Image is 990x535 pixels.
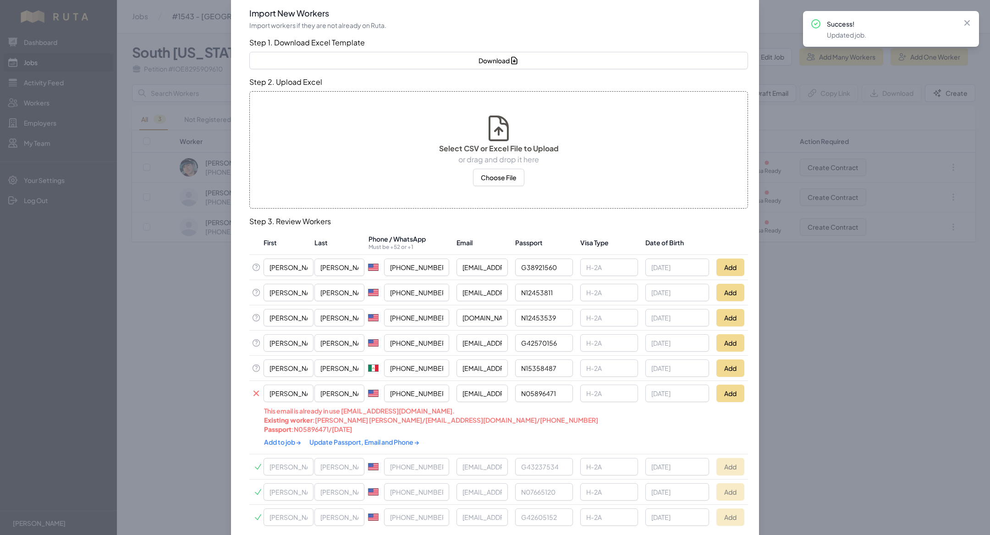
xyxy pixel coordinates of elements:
[716,334,744,352] button: Add
[249,52,748,69] button: Download
[384,334,449,352] input: Enter phone number
[263,231,314,255] th: First
[716,359,744,377] button: Add
[827,19,955,28] p: Success!
[384,508,449,526] input: Enter phone number
[453,231,511,255] th: Email
[365,231,453,255] th: Phone / WhatsApp
[368,243,450,251] p: Must be +52 or +1
[249,8,748,19] h3: Import New Workers
[716,483,744,501] button: Add
[384,359,449,377] input: Enter phone number
[716,508,744,526] button: Add
[249,406,642,454] th: This email is already in use [EMAIL_ADDRESS][DOMAIN_NAME].
[314,231,365,255] th: Last
[716,385,744,402] button: Add
[439,143,559,154] p: Select CSV or Excel File to Upload
[249,216,748,227] h3: Step 3. Review Workers
[264,416,313,424] b: Existing worker
[264,425,291,433] b: Passport
[577,231,642,255] th: Visa Type
[827,30,955,39] p: Updated job.
[309,438,419,446] a: Update Passport, Email and Phone →
[264,415,634,450] div: : [PERSON_NAME] [PERSON_NAME] / [EMAIL_ADDRESS][DOMAIN_NAME] / [PHONE_NUMBER] : N05896471 / [DATE]
[384,385,449,402] input: Enter phone number
[716,458,744,475] button: Add
[384,259,449,276] input: Enter phone number
[249,37,748,48] h3: Step 1. Download Excel Template
[249,21,748,30] p: Import workers if they are not already on Ruta.
[384,483,449,501] input: Enter phone number
[642,231,713,255] th: Date of Birth
[249,77,748,88] h3: Step 2. Upload Excel
[439,154,559,165] p: or drag and drop it here
[716,259,744,276] button: Add
[264,438,302,446] a: Add to job →
[716,284,744,301] button: Add
[716,309,744,326] button: Add
[384,284,449,301] input: Enter phone number
[384,309,449,326] input: Enter phone number
[511,231,577,255] th: Passport
[473,169,524,186] button: Choose File
[384,458,449,475] input: Enter phone number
